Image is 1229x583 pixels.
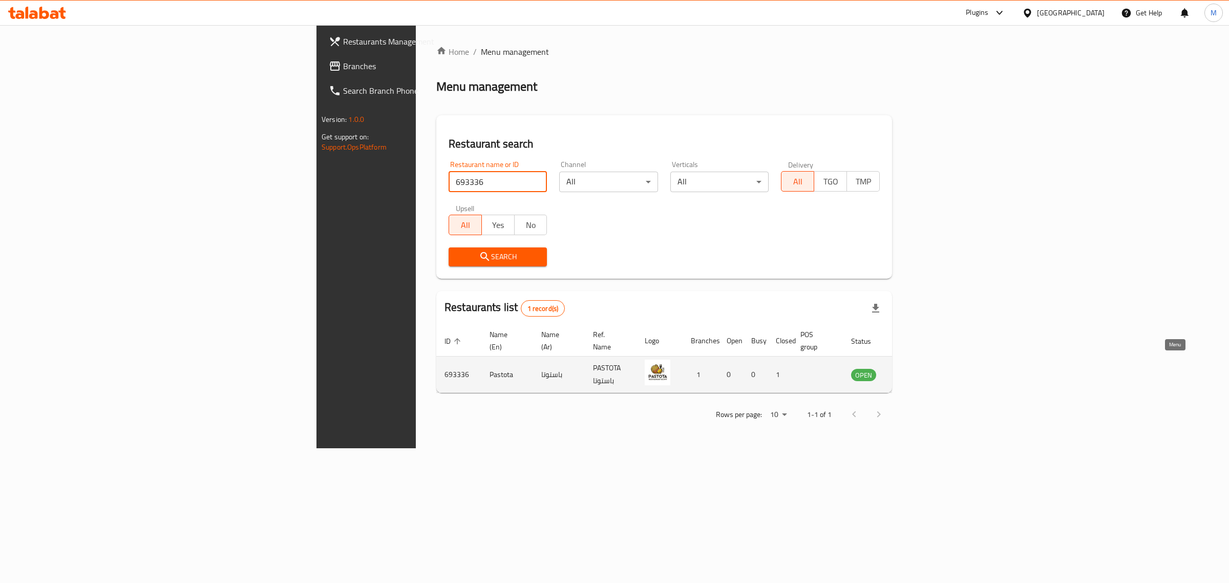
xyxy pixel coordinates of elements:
span: Branches [343,60,514,72]
span: Get support on: [322,130,369,143]
a: Search Branch Phone [321,78,522,103]
div: Export file [863,296,888,321]
td: 1 [768,357,792,393]
a: Support.OpsPlatform [322,140,387,154]
h2: Restaurants list [444,300,565,317]
h2: Restaurant search [449,136,880,152]
th: Logo [637,325,683,357]
td: 1 [683,357,718,393]
span: All [786,174,810,189]
a: Branches [321,54,522,78]
button: No [514,215,547,235]
span: Search [457,251,539,263]
th: Open [718,325,743,357]
th: Branches [683,325,718,357]
div: Total records count [521,300,565,317]
span: TGO [818,174,843,189]
th: Busy [743,325,768,357]
p: Rows per page: [716,408,762,421]
span: TMP [851,174,876,189]
span: Search Branch Phone [343,85,514,97]
td: PASTOTA باستوتا [585,357,637,393]
span: OPEN [851,369,876,381]
button: TGO [814,171,847,192]
span: Name (En) [490,328,521,353]
p: 1-1 of 1 [807,408,832,421]
img: Pastota [645,360,670,385]
span: Name (Ar) [541,328,573,353]
span: No [519,218,543,233]
span: Yes [486,218,511,233]
label: Delivery [788,161,814,168]
span: All [453,218,478,233]
button: Search [449,247,547,266]
td: 0 [743,357,768,393]
div: All [670,172,769,192]
span: POS group [800,328,831,353]
td: باستوتا [533,357,585,393]
span: M [1211,7,1217,18]
span: 1.0.0 [348,113,364,126]
div: All [559,172,658,192]
a: Restaurants Management [321,29,522,54]
th: Closed [768,325,792,357]
div: Rows per page: [766,407,791,423]
div: [GEOGRAPHIC_DATA] [1037,7,1105,18]
div: Plugins [966,7,988,19]
span: Restaurants Management [343,35,514,48]
span: ID [444,335,464,347]
button: All [449,215,482,235]
button: TMP [846,171,880,192]
span: Ref. Name [593,328,624,353]
span: Version: [322,113,347,126]
nav: breadcrumb [436,46,892,58]
span: 1 record(s) [521,304,565,314]
input: Search for restaurant name or ID.. [449,172,547,192]
span: Status [851,335,884,347]
label: Upsell [456,204,475,212]
button: All [781,171,814,192]
table: enhanced table [436,325,932,393]
button: Yes [481,215,515,235]
td: 0 [718,357,743,393]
